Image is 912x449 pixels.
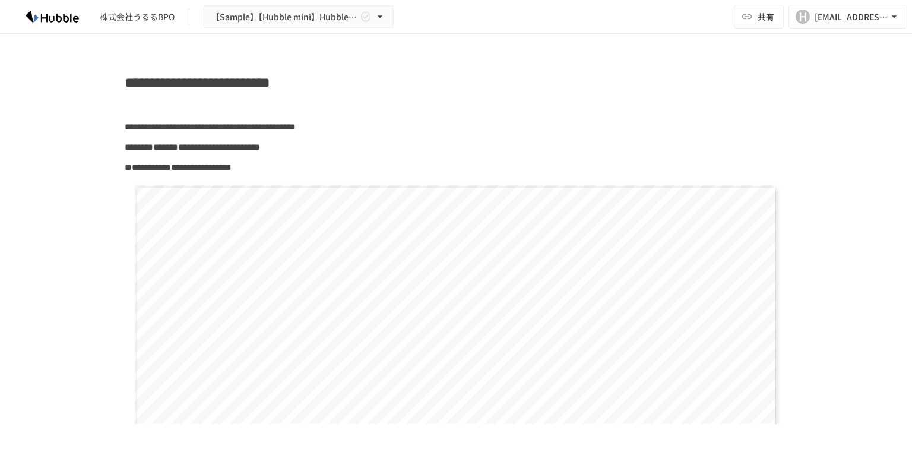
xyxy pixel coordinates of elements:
[734,5,784,29] button: 共有
[796,10,810,24] div: H
[788,5,907,29] button: H[EMAIL_ADDRESS][DOMAIN_NAME]
[758,10,774,23] span: 共有
[815,10,888,24] div: [EMAIL_ADDRESS][DOMAIN_NAME]
[204,5,394,29] button: 【Sample】【Hubble mini】Hubble×企業名 オンボーディングプロジェクト
[14,7,90,26] img: HzDRNkGCf7KYO4GfwKnzITak6oVsp5RHeZBEM1dQFiQ
[100,11,175,23] div: 株式会社うるるBPO
[211,10,357,24] span: 【Sample】【Hubble mini】Hubble×企業名 オンボーディングプロジェクト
